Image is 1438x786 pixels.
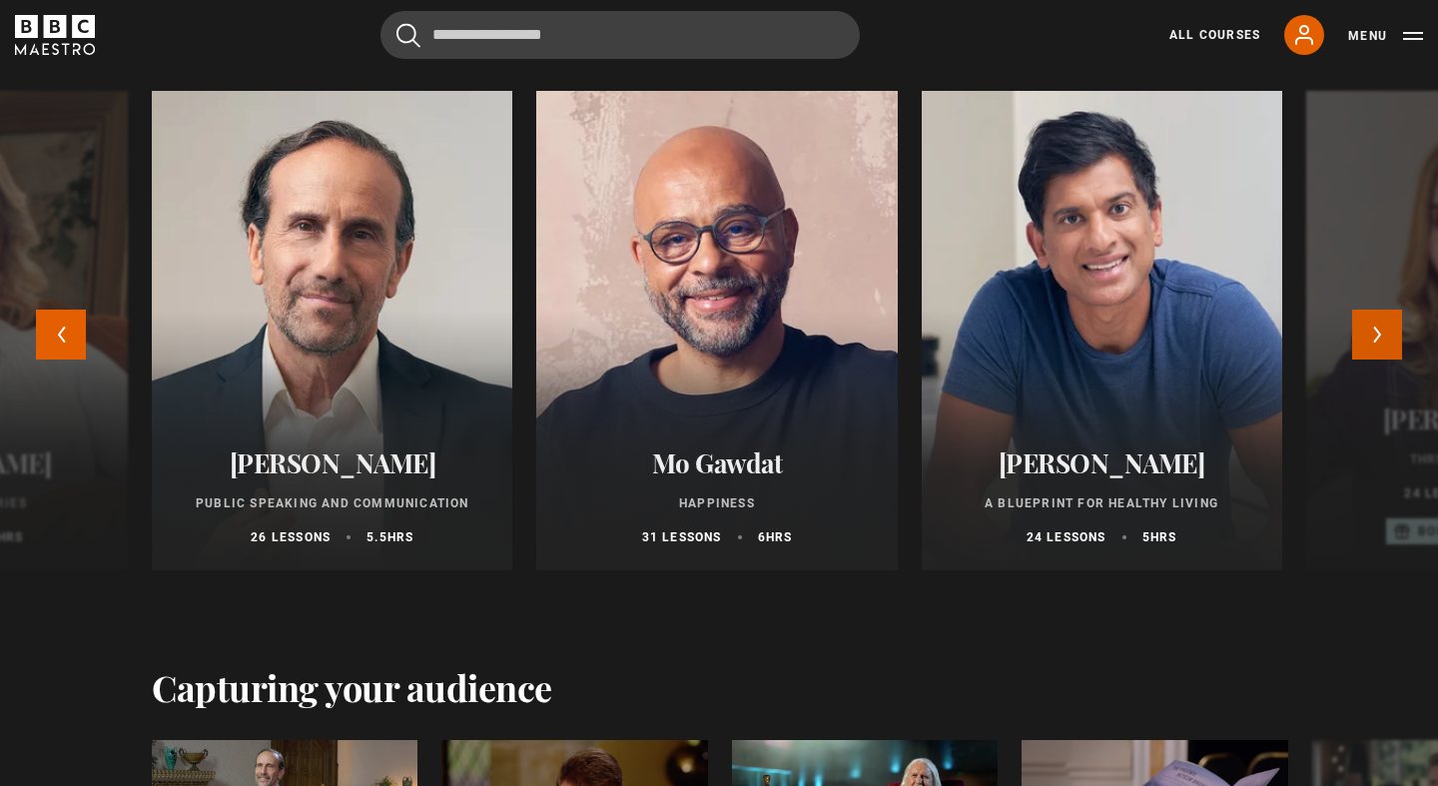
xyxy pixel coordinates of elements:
[176,494,488,512] p: Public Speaking and Communication
[758,528,793,546] p: 6
[1169,26,1260,44] a: All Courses
[642,528,722,546] p: 31 lessons
[366,528,413,546] p: 5.5
[946,447,1258,478] h2: [PERSON_NAME]
[560,447,873,478] h2: Mo Gawdat
[1142,528,1177,546] p: 5
[152,91,512,570] a: [PERSON_NAME] Public Speaking and Communication 26 lessons 5.5hrs
[251,528,331,546] p: 26 lessons
[15,15,95,55] svg: BBC Maestro
[387,530,414,544] abbr: hrs
[176,447,488,478] h2: [PERSON_NAME]
[766,530,793,544] abbr: hrs
[1348,26,1423,46] button: Toggle navigation
[396,23,420,48] button: Submit the search query
[536,91,897,570] a: Mo Gawdat Happiness 31 lessons 6hrs
[1027,528,1106,546] p: 24 lessons
[946,494,1258,512] p: A Blueprint for Healthy Living
[380,11,860,59] input: Search
[922,91,1282,570] a: [PERSON_NAME] A Blueprint for Healthy Living 24 lessons 5hrs
[1150,530,1177,544] abbr: hrs
[152,666,552,708] h2: Capturing your audience
[560,494,873,512] p: Happiness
